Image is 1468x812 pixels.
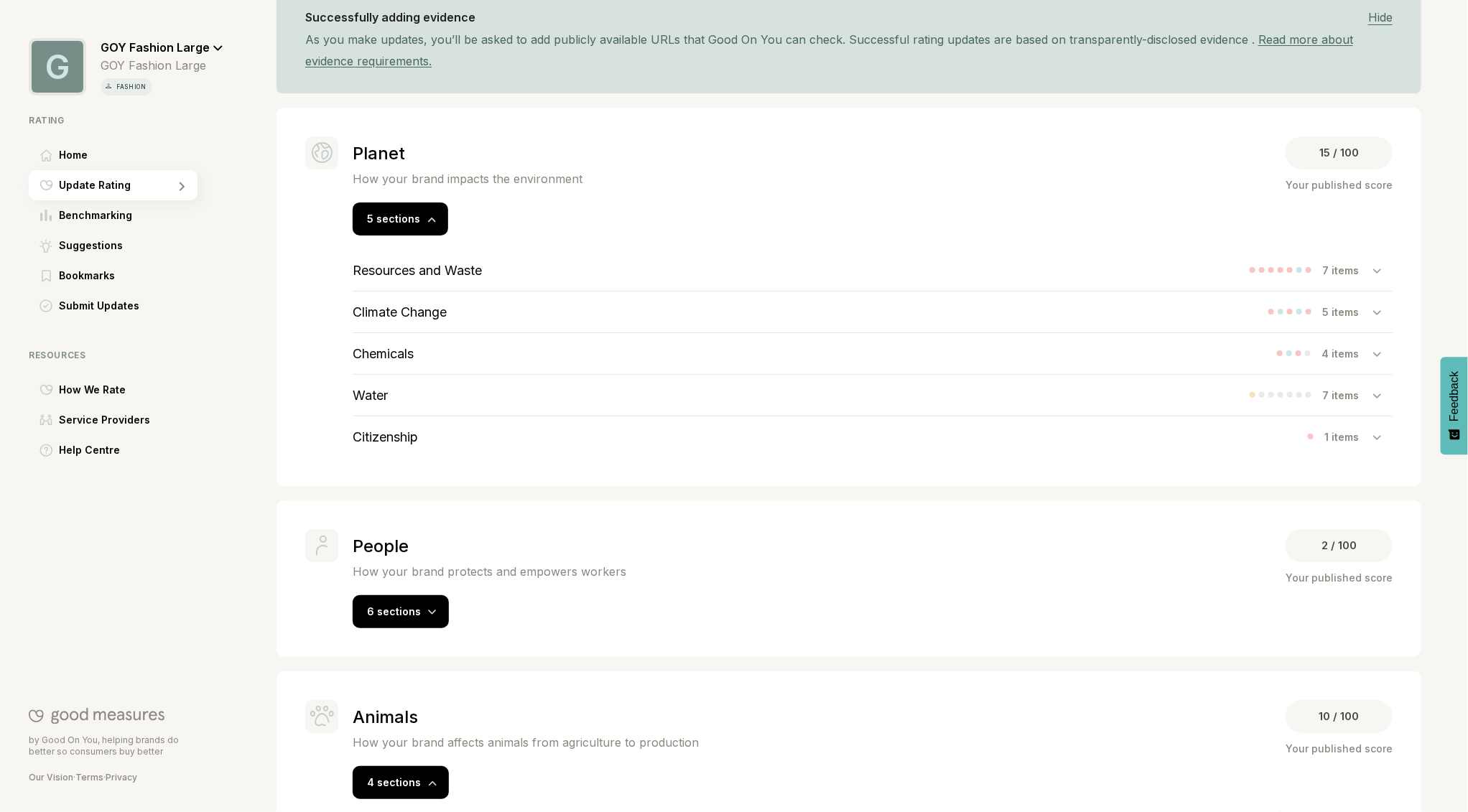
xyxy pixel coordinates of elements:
[59,411,150,429] span: Service Providers
[353,143,582,164] h2: Planet
[1286,569,1393,587] div: Your published score
[353,263,482,278] h3: Resources and Waste
[1322,389,1373,401] div: 7 items
[305,29,1393,72] div: As you make updates, you’ll be asked to add publicly available URLs that Good On You can check. S...
[40,210,52,221] img: Benchmarking
[1286,177,1393,194] div: Your published score
[305,32,1353,68] a: Read more about evidence requirements.
[1286,740,1393,757] div: Your published score
[367,776,421,788] span: 4 sections
[1448,371,1461,421] span: Feedback
[1368,10,1393,25] span: Hide
[316,536,328,556] img: People
[29,261,223,291] a: BookmarksBookmarks
[353,735,699,750] p: How your brand affects animals from agriculture to production
[59,237,123,254] span: Suggestions
[106,772,137,783] a: Privacy
[113,81,149,93] p: fashion
[353,536,626,556] h2: People
[29,772,73,783] a: Our Vision
[353,564,626,579] p: How your brand protects and empowers workers
[40,179,53,191] img: Update Rating
[29,200,223,230] a: BenchmarkingBenchmarking
[1322,306,1373,318] div: 5 items
[1286,529,1393,562] div: 2 / 100
[40,444,53,457] img: Help Centre
[310,706,334,727] img: Animals
[29,140,223,170] a: HomeHome
[29,707,164,724] img: Good On You
[353,304,447,319] h3: Climate Change
[59,442,120,459] span: Help Centre
[59,177,131,194] span: Update Rating
[29,230,223,261] a: SuggestionsSuggestions
[29,405,223,435] a: Service ProvidersService Providers
[59,297,139,314] span: Submit Updates
[40,299,52,312] img: Submit Updates
[353,429,418,444] h3: Citizenship
[1324,431,1373,443] div: 1 items
[353,388,388,403] h3: Water
[312,142,333,163] img: Planet
[1321,347,1373,360] div: 4 items
[1441,357,1468,454] button: Feedback - Show survey
[101,40,210,55] span: GOY Fashion Large
[103,81,113,91] img: vertical icon
[29,170,223,200] a: Update RatingUpdate Rating
[1405,749,1454,798] iframe: Website support platform help button
[29,435,223,465] a: Help CentreHelp Centre
[367,213,420,225] span: 5 sections
[29,291,223,321] a: Submit UpdatesSubmit Updates
[59,267,115,284] span: Bookmarks
[59,381,126,398] span: How We Rate
[40,239,52,253] img: Suggestions
[40,384,53,396] img: How We Rate
[29,375,223,405] a: How We RateHow We Rate
[75,772,103,783] a: Terms
[353,706,699,727] h2: Animals
[29,734,198,757] p: by Good On You, helping brands do better so consumers buy better
[353,172,582,186] p: How your brand impacts the environment
[42,270,51,282] img: Bookmarks
[101,58,223,73] div: GOY Fashion Large
[40,149,52,162] img: Home
[1322,264,1373,276] div: 7 items
[305,11,475,24] h3: Successfully adding evidence
[29,772,198,783] div: · ·
[1286,700,1393,733] div: 10 / 100
[1286,136,1393,169] div: 15 / 100
[29,115,223,126] div: Rating
[59,207,132,224] span: Benchmarking
[367,605,421,617] span: 6 sections
[59,146,88,164] span: Home
[40,414,52,426] img: Service Providers
[353,346,414,361] h3: Chemicals
[29,350,223,360] div: Resources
